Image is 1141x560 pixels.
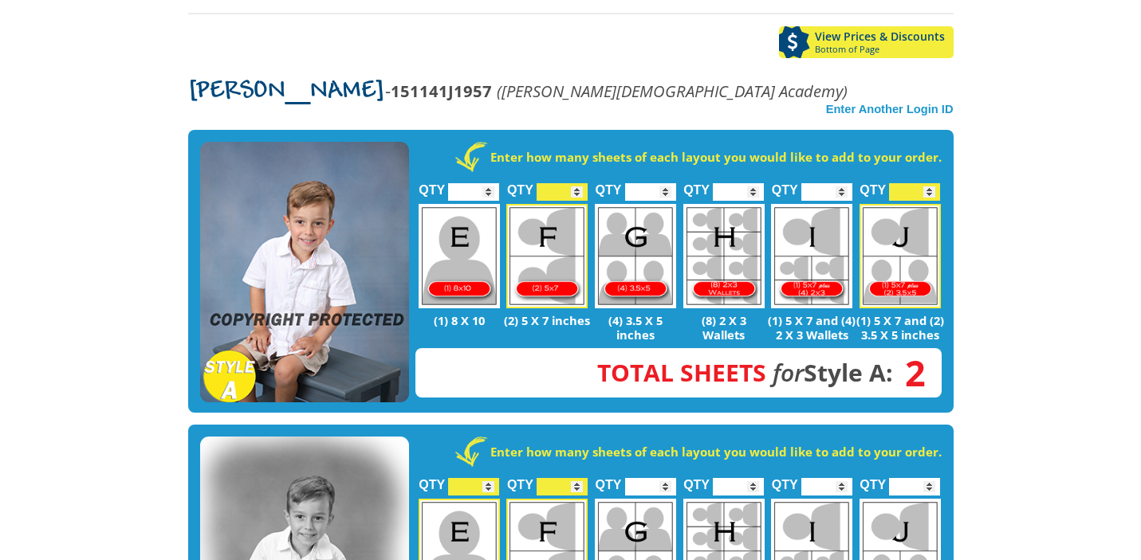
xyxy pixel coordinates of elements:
label: QTY [860,460,886,499]
p: (1) 5 X 7 and (2) 3.5 X 5 inches [856,313,945,342]
em: ([PERSON_NAME][DEMOGRAPHIC_DATA] Academy) [497,80,848,102]
p: (1) 5 X 7 and (4) 2 X 3 Wallets [768,313,856,342]
label: QTY [596,460,622,499]
strong: Enter how many sheets of each layout you would like to add to your order. [490,444,942,460]
em: for [773,356,804,389]
p: (8) 2 X 3 Wallets [679,313,768,342]
p: (1) 8 X 10 [415,313,504,327]
span: [PERSON_NAME] [188,79,385,104]
p: (4) 3.5 X 5 inches [592,313,680,342]
a: Enter Another Login ID [826,103,954,116]
a: View Prices & DiscountsBottom of Page [779,26,954,58]
strong: Enter how many sheets of each layout you would like to add to your order. [490,149,942,165]
label: QTY [419,166,445,205]
label: QTY [860,166,886,205]
img: J [860,204,941,308]
label: QTY [683,460,710,499]
label: QTY [772,460,798,499]
label: QTY [596,166,622,205]
img: F [506,204,588,308]
span: 2 [893,364,926,382]
label: QTY [419,460,445,499]
img: H [683,204,765,308]
label: QTY [772,166,798,205]
img: STYLE A [200,142,409,403]
strong: 151141J1957 [391,80,492,102]
label: QTY [507,460,533,499]
span: Bottom of Page [815,45,954,54]
p: (2) 5 X 7 inches [503,313,592,327]
p: - [188,82,848,100]
label: QTY [507,166,533,205]
strong: Style A: [597,356,893,389]
label: QTY [683,166,710,205]
img: I [771,204,852,308]
img: G [595,204,676,308]
img: E [419,204,500,308]
span: Total Sheets [597,356,766,389]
